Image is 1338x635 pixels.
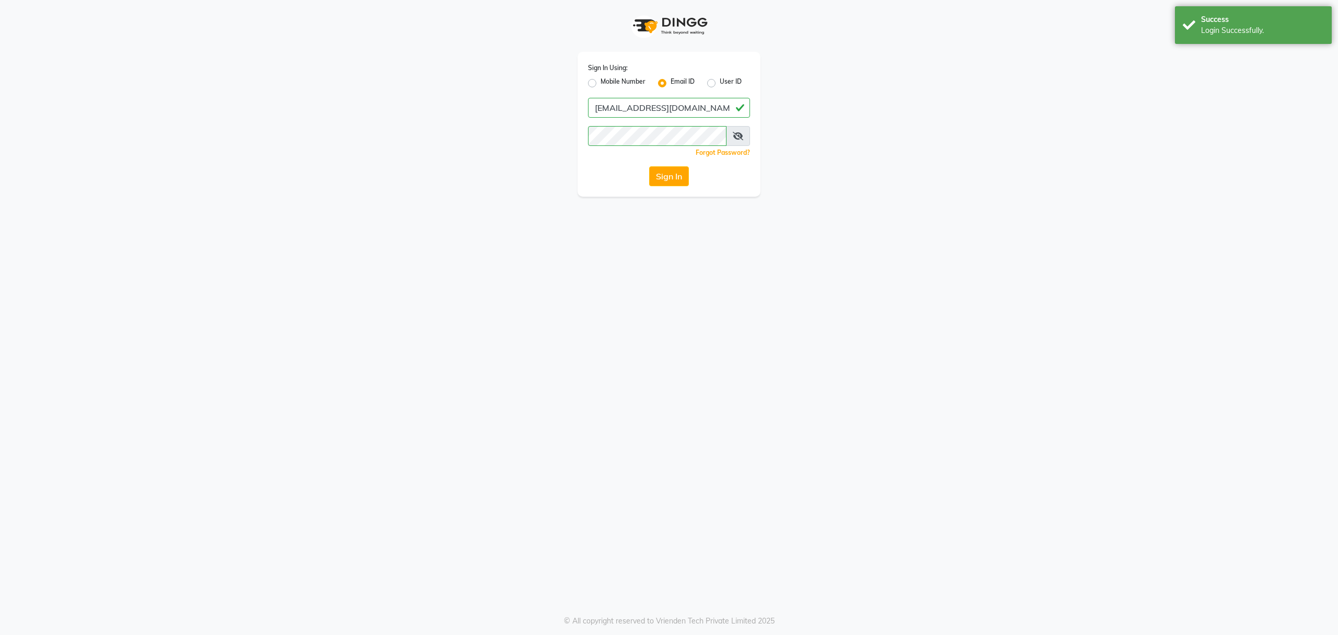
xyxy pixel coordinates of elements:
a: Forgot Password? [696,149,750,156]
input: Username [588,98,750,118]
label: Sign In Using: [588,63,628,73]
label: User ID [720,77,742,89]
input: Username [588,126,726,146]
div: Login Successfully. [1201,25,1324,36]
label: Email ID [671,77,695,89]
label: Mobile Number [601,77,645,89]
div: Success [1201,14,1324,25]
img: logo1.svg [627,10,711,41]
button: Sign In [649,166,689,186]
